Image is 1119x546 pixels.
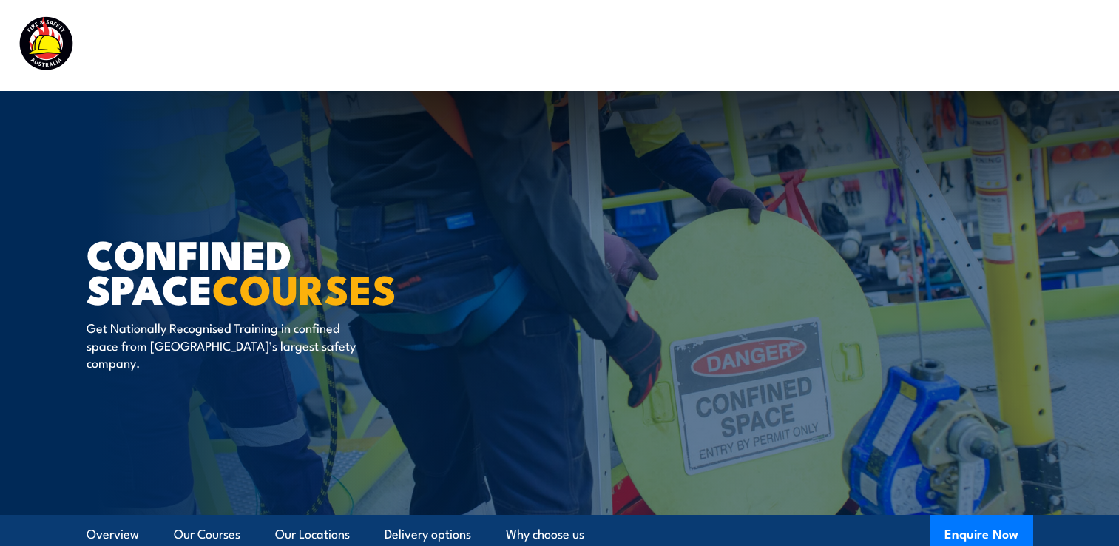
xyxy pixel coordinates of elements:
[734,26,789,65] a: About Us
[887,26,970,65] a: Learner Portal
[395,26,493,65] a: Course Calendar
[822,26,854,65] a: News
[212,257,396,318] strong: COURSES
[526,26,702,65] a: Emergency Response Services
[87,236,452,305] h1: Confined Space
[1003,26,1049,65] a: Contact
[87,319,356,371] p: Get Nationally Recognised Training in confined space from [GEOGRAPHIC_DATA]’s largest safety comp...
[316,26,362,65] a: Courses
